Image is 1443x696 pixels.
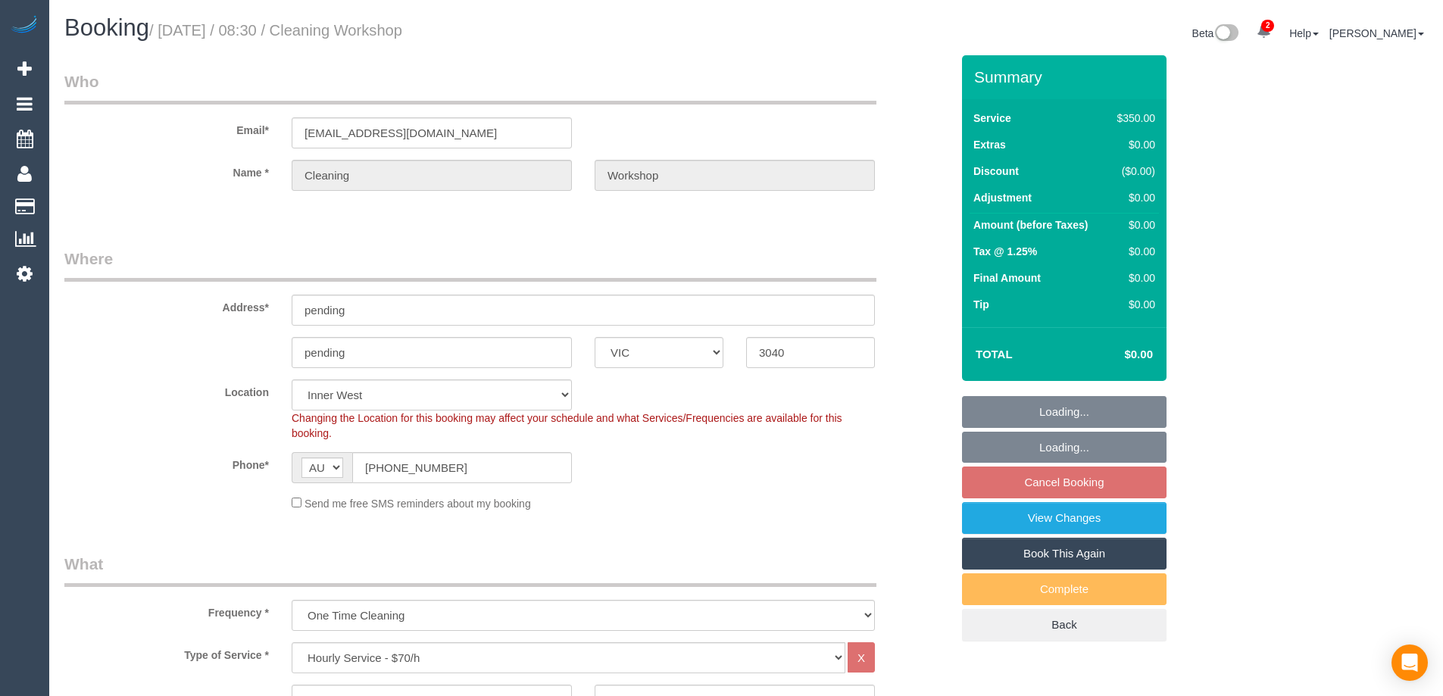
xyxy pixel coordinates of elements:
[53,295,280,315] label: Address*
[292,412,842,439] span: Changing the Location for this booking may affect your schedule and what Services/Frequencies are...
[1329,27,1424,39] a: [PERSON_NAME]
[53,452,280,473] label: Phone*
[962,538,1167,570] a: Book This Again
[292,337,572,368] input: Suburb*
[64,14,149,41] span: Booking
[1192,27,1239,39] a: Beta
[53,160,280,180] label: Name *
[973,244,1037,259] label: Tax @ 1.25%
[1111,137,1155,152] div: $0.00
[53,379,280,400] label: Location
[1249,15,1279,48] a: 2
[352,452,572,483] input: Phone*
[53,642,280,663] label: Type of Service *
[973,111,1011,126] label: Service
[149,22,402,39] small: / [DATE] / 08:30 / Cleaning Workshop
[292,117,572,148] input: Email*
[973,190,1032,205] label: Adjustment
[64,248,876,282] legend: Where
[292,160,572,191] input: First Name*
[305,498,531,510] span: Send me free SMS reminders about my booking
[1111,297,1155,312] div: $0.00
[53,600,280,620] label: Frequency *
[595,160,875,191] input: Last Name*
[1079,348,1153,361] h4: $0.00
[973,164,1019,179] label: Discount
[53,117,280,138] label: Email*
[962,609,1167,641] a: Back
[1111,270,1155,286] div: $0.00
[973,297,989,312] label: Tip
[1111,111,1155,126] div: $350.00
[746,337,875,368] input: Post Code*
[1111,217,1155,233] div: $0.00
[973,270,1041,286] label: Final Amount
[1213,24,1238,44] img: New interface
[64,553,876,587] legend: What
[1111,244,1155,259] div: $0.00
[974,68,1159,86] h3: Summary
[1391,645,1428,681] div: Open Intercom Messenger
[9,15,39,36] img: Automaid Logo
[1111,190,1155,205] div: $0.00
[962,502,1167,534] a: View Changes
[1289,27,1319,39] a: Help
[973,217,1088,233] label: Amount (before Taxes)
[1111,164,1155,179] div: ($0.00)
[64,70,876,105] legend: Who
[1261,20,1274,32] span: 2
[973,137,1006,152] label: Extras
[976,348,1013,360] strong: Total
